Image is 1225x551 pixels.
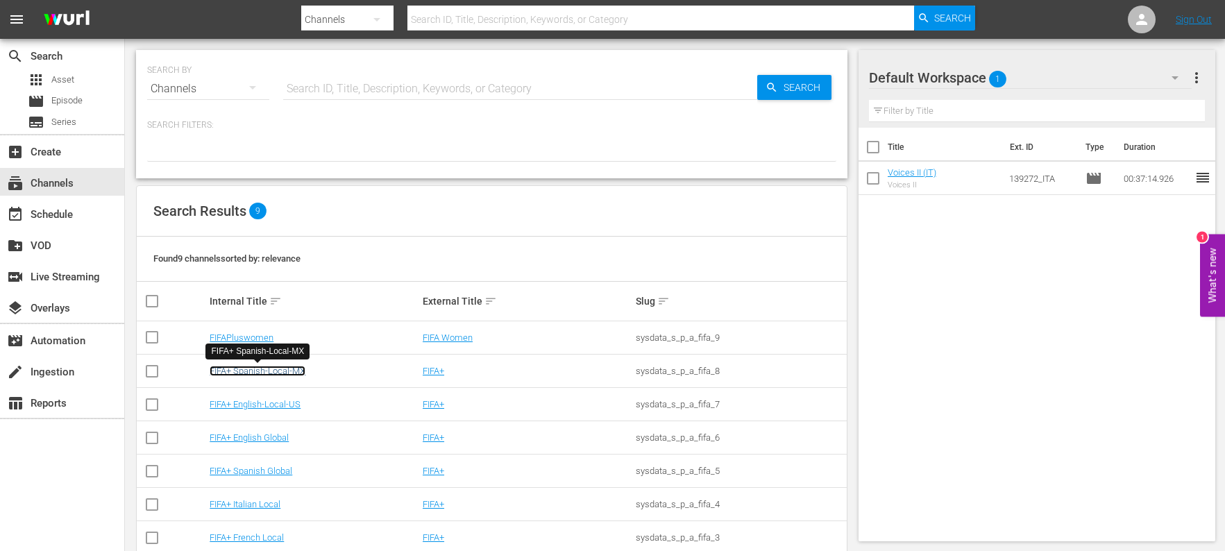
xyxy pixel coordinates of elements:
[28,71,44,88] span: Asset
[1188,69,1205,86] span: more_vert
[7,395,24,412] span: Reports
[51,94,83,108] span: Episode
[7,364,24,380] span: Ingestion
[210,432,289,443] a: FIFA+ English Global
[7,206,24,223] span: Schedule
[7,300,24,316] span: Overlays
[1077,128,1115,167] th: Type
[636,399,845,409] div: sysdata_s_p_a_fifa_7
[7,175,24,192] span: Channels
[636,532,845,543] div: sysdata_s_p_a_fifa_3
[1176,14,1212,25] a: Sign Out
[269,295,282,307] span: sort
[51,73,74,87] span: Asset
[210,466,292,476] a: FIFA+ Spanish Global
[1197,232,1208,243] div: 1
[8,11,25,28] span: menu
[484,295,497,307] span: sort
[1002,128,1078,167] th: Ext. ID
[211,346,304,357] div: FIFA+ Spanish-Local-MX
[147,69,269,108] div: Channels
[210,366,305,376] a: FIFA+ Spanish-Local-MX
[888,128,1002,167] th: Title
[657,295,670,307] span: sort
[423,532,444,543] a: FIFA+
[1118,162,1194,195] td: 00:37:14.926
[989,65,1006,94] span: 1
[636,366,845,376] div: sysdata_s_p_a_fifa_8
[153,203,246,219] span: Search Results
[636,432,845,443] div: sysdata_s_p_a_fifa_6
[7,332,24,349] span: Automation
[210,532,284,543] a: FIFA+ French Local
[7,237,24,254] span: VOD
[153,253,301,264] span: Found 9 channels sorted by: relevance
[636,466,845,476] div: sysdata_s_p_a_fifa_5
[28,114,44,130] span: Series
[888,167,936,178] a: Voices II (IT)
[636,332,845,343] div: sysdata_s_p_a_fifa_9
[7,144,24,160] span: Create
[1188,61,1205,94] button: more_vert
[210,332,273,343] a: FIFAPluswomen
[51,115,76,129] span: Series
[1194,169,1211,186] span: reorder
[7,48,24,65] span: Search
[1115,128,1199,167] th: Duration
[423,432,444,443] a: FIFA+
[636,499,845,509] div: sysdata_s_p_a_fifa_4
[914,6,975,31] button: Search
[1200,235,1225,317] button: Open Feedback Widget
[147,119,836,131] p: Search Filters:
[210,293,419,310] div: Internal Title
[28,93,44,110] span: Episode
[869,58,1192,97] div: Default Workspace
[33,3,100,36] img: ans4CAIJ8jUAAAAAAAAAAAAAAAAAAAAAAAAgQb4GAAAAAAAAAAAAAAAAAAAAAAAAJMjXAAAAAAAAAAAAAAAAAAAAAAAAgAT5G...
[423,293,632,310] div: External Title
[249,203,267,219] span: 9
[423,366,444,376] a: FIFA+
[423,332,473,343] a: FIFA Women
[210,399,301,409] a: FIFA+ English-Local-US
[888,180,936,189] div: Voices II
[423,399,444,409] a: FIFA+
[636,293,845,310] div: Slug
[210,499,280,509] a: FIFA+ Italian Local
[1085,170,1102,187] span: Episode
[757,75,831,100] button: Search
[778,75,831,100] span: Search
[7,269,24,285] span: Live Streaming
[934,6,971,31] span: Search
[423,499,444,509] a: FIFA+
[423,466,444,476] a: FIFA+
[1004,162,1081,195] td: 139272_ITA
